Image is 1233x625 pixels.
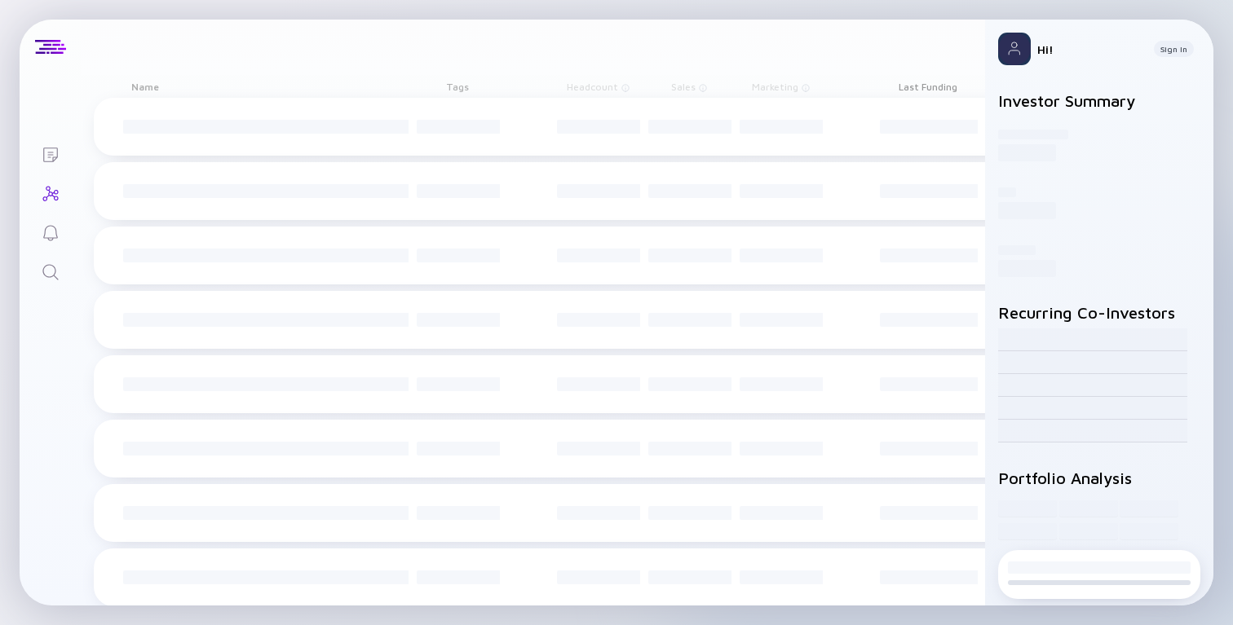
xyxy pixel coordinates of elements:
span: Last Funding [899,81,957,93]
span: Sales [671,81,696,93]
span: Marketing [752,81,798,93]
div: Tags [412,75,503,98]
img: Profile Picture [998,33,1031,65]
h2: Recurring Co-Investors [998,303,1200,322]
h2: Investor Summary [998,91,1200,110]
div: Name [118,75,412,98]
a: Investor Map [20,173,81,212]
button: Sign In [1154,41,1194,57]
h2: Portfolio Analysis [998,469,1200,487]
span: Headcount [567,81,618,93]
a: Search [20,251,81,290]
div: Hi! [1037,42,1141,56]
a: Reminders [20,212,81,251]
a: Lists [20,134,81,173]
